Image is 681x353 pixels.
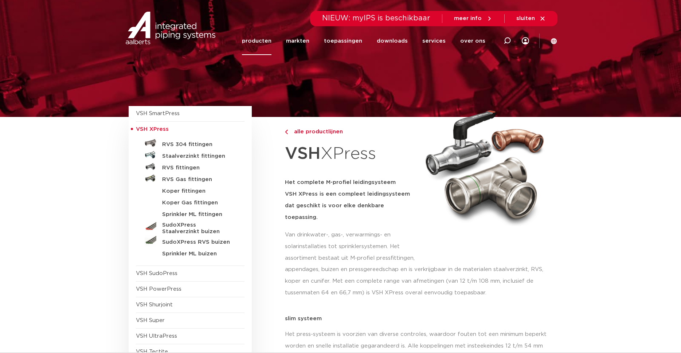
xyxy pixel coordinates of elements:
a: Koper fittingen [136,184,244,196]
p: Van drinkwater-, gas-, verwarmings- en solarinstallaties tot sprinklersystemen. Het assortiment b... [285,229,417,264]
h5: RVS Gas fittingen [162,176,234,183]
h5: RVS 304 fittingen [162,141,234,148]
nav: Menu [242,27,485,55]
a: VSH Super [136,318,165,323]
a: RVS 304 fittingen [136,137,244,149]
a: services [422,27,446,55]
a: VSH UltraPress [136,333,177,339]
a: SudoXPress Staalverzinkt buizen [136,219,244,235]
a: SudoXPress RVS buizen [136,235,244,247]
h5: Het complete M-profiel leidingsysteem VSH XPress is een compleet leidingsysteem dat geschikt is v... [285,177,417,223]
h5: RVS fittingen [162,165,234,171]
a: Staalverzinkt fittingen [136,149,244,161]
h5: Sprinkler ML fittingen [162,211,234,218]
a: VSH Shurjoint [136,302,173,307]
a: VSH SmartPress [136,111,180,116]
span: VSH XPress [136,126,169,132]
h5: SudoXPress RVS buizen [162,239,234,246]
a: downloads [377,27,408,55]
span: sluiten [516,16,535,21]
a: VSH PowerPress [136,286,181,292]
a: VSH SudoPress [136,271,177,276]
a: markten [286,27,309,55]
a: Sprinkler ML buizen [136,247,244,258]
h5: SudoXPress Staalverzinkt buizen [162,222,234,235]
a: toepassingen [324,27,362,55]
h5: Staalverzinkt fittingen [162,153,234,160]
a: Sprinkler ML fittingen [136,207,244,219]
p: appendages, buizen en pressgereedschap en is verkrijgbaar in de materialen staalverzinkt, RVS, ko... [285,264,553,299]
h5: Koper Gas fittingen [162,200,234,206]
span: NIEUW: myIPS is beschikbaar [322,15,430,22]
h5: Koper fittingen [162,188,234,195]
a: RVS fittingen [136,161,244,172]
p: slim systeem [285,316,553,321]
a: sluiten [516,15,546,22]
a: over ons [460,27,485,55]
a: alle productlijnen [285,128,417,136]
a: RVS Gas fittingen [136,172,244,184]
strong: VSH [285,145,321,162]
a: Koper Gas fittingen [136,196,244,207]
span: alle productlijnen [290,129,343,134]
span: meer info [454,16,482,21]
img: chevron-right.svg [285,130,288,134]
h1: XPress [285,140,417,168]
a: producten [242,27,271,55]
a: meer info [454,15,493,22]
h5: Sprinkler ML buizen [162,251,234,257]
